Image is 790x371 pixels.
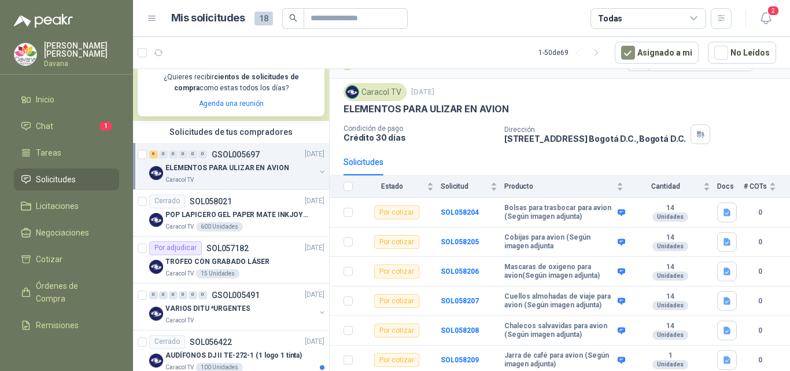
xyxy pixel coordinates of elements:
[504,175,630,198] th: Producto
[441,326,479,335] a: SOL058208
[630,204,710,213] b: 14
[14,43,36,65] img: Company Logo
[374,294,419,308] div: Por cotizar
[504,134,686,144] p: [STREET_ADDRESS] Bogotá D.C. , Bogotá D.C.
[149,307,163,321] img: Company Logo
[441,182,488,190] span: Solicitud
[206,244,249,252] p: SOL057182
[374,235,419,249] div: Por cotizar
[165,303,250,314] p: VARIOS DITU *URGENTES
[198,291,207,299] div: 0
[344,83,407,101] div: Caracol TV
[165,210,309,221] p: POP LAPICERO GEL PAPER MATE INKJOY 0.7 (Revisar el adjunto)
[36,226,89,239] span: Negociaciones
[174,73,299,92] b: cientos de solicitudes de compra
[165,269,194,278] p: Caracol TV
[744,296,776,307] b: 0
[411,87,434,98] p: [DATE]
[171,10,245,27] h1: Mis solicitudes
[652,242,688,251] div: Unidades
[149,291,158,299] div: 0
[305,336,324,347] p: [DATE]
[305,289,324,300] p: [DATE]
[630,182,701,190] span: Cantidad
[190,338,232,346] p: SOL056422
[36,93,54,106] span: Inicio
[652,330,688,340] div: Unidades
[630,263,710,272] b: 14
[504,292,615,310] b: Cuellos almohadas de viaje para avion (Según imagen adjunta)
[504,126,686,134] p: Dirección
[149,213,163,227] img: Company Logo
[36,319,79,332] span: Remisiones
[441,297,479,305] a: SOL058207
[133,121,329,143] div: Solicitudes de tus compradores
[14,222,119,244] a: Negociaciones
[36,200,79,212] span: Licitaciones
[504,263,615,281] b: Mascaras de oxigeno para avion(Según imagen adjunta)
[149,148,327,185] a: 6 0 0 0 0 0 GSOL005697[DATE] Company LogoELEMENTOS PARA ULIZAR EN AVIONCaracol TV
[598,12,622,25] div: Todas
[305,149,324,160] p: [DATE]
[305,243,324,254] p: [DATE]
[615,42,699,64] button: Asignado a mi
[374,353,419,367] div: Por cotizar
[169,291,178,299] div: 0
[744,325,776,336] b: 0
[36,120,53,133] span: Chat
[165,316,194,325] p: Caracol TV
[441,175,504,198] th: Solicitud
[165,222,194,232] p: Caracol TV
[717,175,744,198] th: Docs
[652,271,688,281] div: Unidades
[254,12,273,25] span: 18
[198,150,207,159] div: 0
[374,265,419,278] div: Por cotizar
[189,291,197,299] div: 0
[14,14,73,28] img: Logo peakr
[630,351,710,361] b: 1
[538,43,606,62] div: 1 - 50 de 69
[149,166,163,180] img: Company Logo
[14,142,119,164] a: Tareas
[14,89,119,111] a: Inicio
[179,150,187,159] div: 0
[14,314,119,336] a: Remisiones
[652,360,688,369] div: Unidades
[630,322,710,331] b: 14
[212,291,260,299] p: GSOL005491
[212,150,260,159] p: GSOL005697
[190,197,232,205] p: SOL058021
[289,14,297,22] span: search
[179,291,187,299] div: 0
[374,205,419,219] div: Por cotizar
[504,322,615,340] b: Chalecos salvavidas para avion (Según imagen adjunta)
[630,233,710,243] b: 14
[441,267,479,276] a: SOL058206
[145,72,318,94] p: ¿Quieres recibir como estas todos los días?
[14,248,119,270] a: Cotizar
[441,208,479,216] b: SOL058204
[344,156,383,168] div: Solicitudes
[708,42,776,64] button: No Leídos
[14,168,119,190] a: Solicitudes
[159,291,168,299] div: 0
[744,237,776,248] b: 0
[744,355,776,366] b: 0
[165,175,194,185] p: Caracol TV
[149,335,185,349] div: Cerrado
[767,5,780,16] span: 2
[149,194,185,208] div: Cerrado
[441,356,479,364] a: SOL058209
[630,292,710,302] b: 14
[196,269,239,278] div: 15 Unidades
[149,354,163,368] img: Company Logo
[755,8,776,29] button: 2
[652,301,688,310] div: Unidades
[14,341,119,363] a: Configuración
[504,233,615,251] b: Cobijas para avion (Según imagen adjunta
[441,238,479,246] b: SOL058205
